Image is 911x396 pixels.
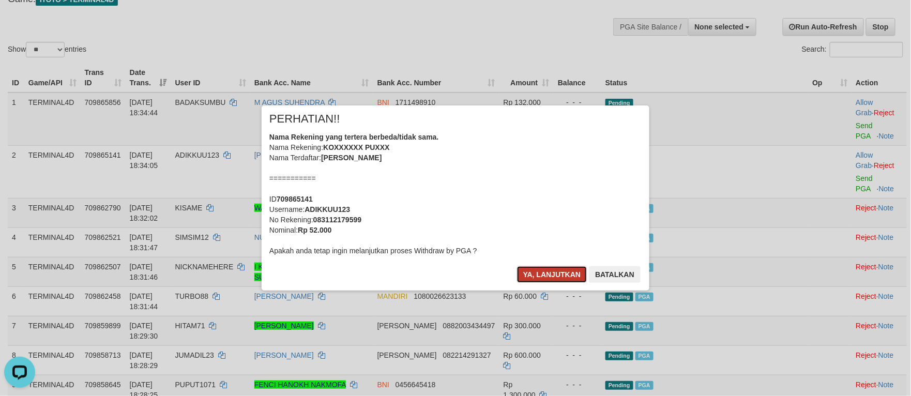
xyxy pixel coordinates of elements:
[277,195,313,203] b: 709865141
[269,133,439,141] b: Nama Rekening yang tertera berbeda/tidak sama.
[589,266,641,283] button: Batalkan
[517,266,587,283] button: Ya, lanjutkan
[269,132,642,256] div: Nama Rekening: Nama Terdaftar: =========== ID Username: No Rekening: Nominal: Apakah anda tetap i...
[323,143,389,151] b: KOXXXXXX PUXXX
[298,226,331,234] b: Rp 52.000
[321,154,382,162] b: [PERSON_NAME]
[269,114,340,124] span: PERHATIAN!!
[305,205,350,214] b: ADIKKUU123
[313,216,361,224] b: 083112179599
[4,4,35,35] button: Open LiveChat chat widget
